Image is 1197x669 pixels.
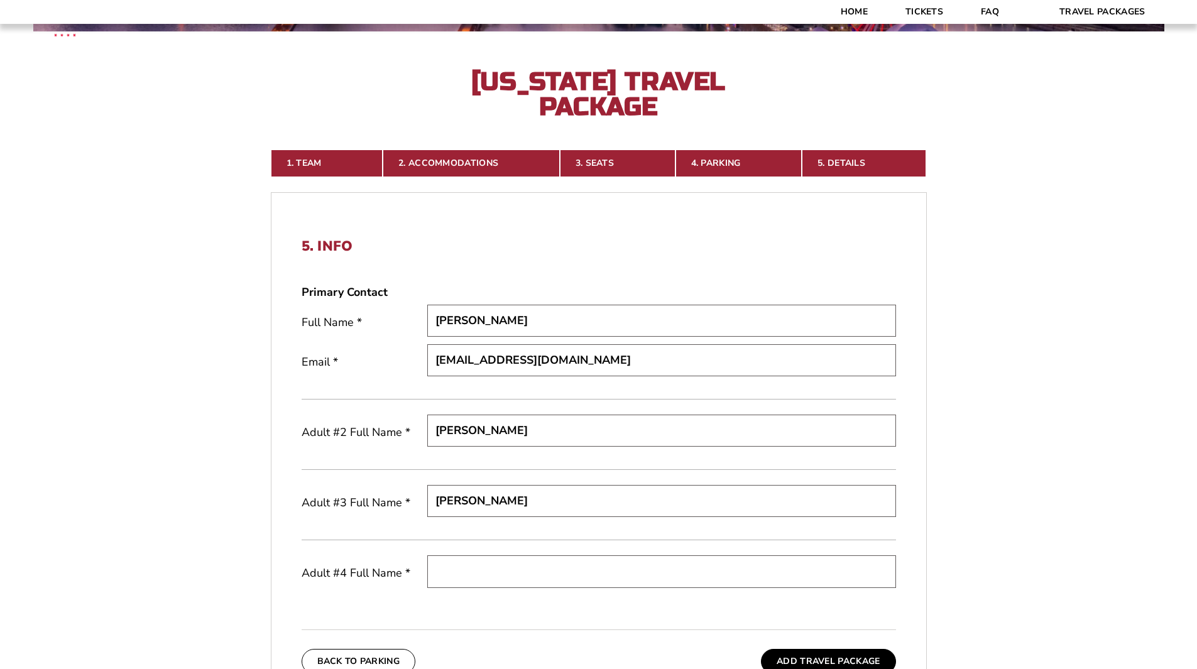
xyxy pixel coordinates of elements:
[302,565,427,581] label: Adult #4 Full Name *
[461,69,737,119] h2: [US_STATE] Travel Package
[302,425,427,440] label: Adult #2 Full Name *
[302,285,388,300] strong: Primary Contact
[271,150,383,177] a: 1. Team
[302,238,896,254] h2: 5. Info
[383,150,560,177] a: 2. Accommodations
[302,354,427,370] label: Email *
[302,495,427,511] label: Adult #3 Full Name *
[38,6,92,61] img: CBS Sports Thanksgiving Classic
[560,150,675,177] a: 3. Seats
[302,315,427,330] label: Full Name *
[675,150,802,177] a: 4. Parking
